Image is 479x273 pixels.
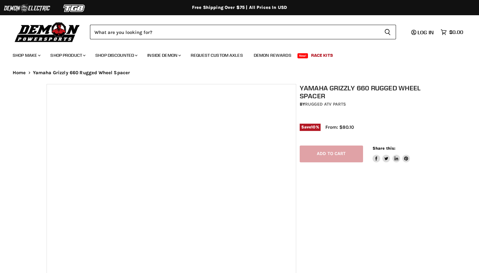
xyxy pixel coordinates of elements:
ul: Main menu [8,46,462,62]
form: Product [90,25,396,39]
span: Log in [418,29,434,36]
a: Inside Demon [143,49,185,62]
span: Save % [300,124,321,131]
a: Log in [408,29,437,35]
a: Demon Rewards [249,49,296,62]
a: Rugged ATV Parts [305,101,346,107]
span: From: $80.10 [325,124,354,130]
input: Search [90,25,379,39]
span: 10 [311,125,316,129]
img: Demon Powersports [13,21,82,43]
span: New! [297,53,308,58]
a: Race Kits [306,49,338,62]
img: Demon Electric Logo 2 [3,2,51,14]
img: TGB Logo 2 [51,2,98,14]
span: Yamaha Grizzly 660 Rugged Wheel Spacer [33,70,130,75]
aside: Share this: [373,146,410,162]
a: Shop Discounted [91,49,141,62]
span: $0.00 [449,29,463,35]
a: $0.00 [437,28,466,37]
h1: Yamaha Grizzly 660 Rugged Wheel Spacer [300,84,436,100]
a: Shop Product [46,49,89,62]
button: Search [379,25,396,39]
a: Home [13,70,26,75]
span: Share this: [373,146,395,151]
a: Shop Make [8,49,44,62]
div: by [300,101,436,108]
a: Request Custom Axles [186,49,248,62]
